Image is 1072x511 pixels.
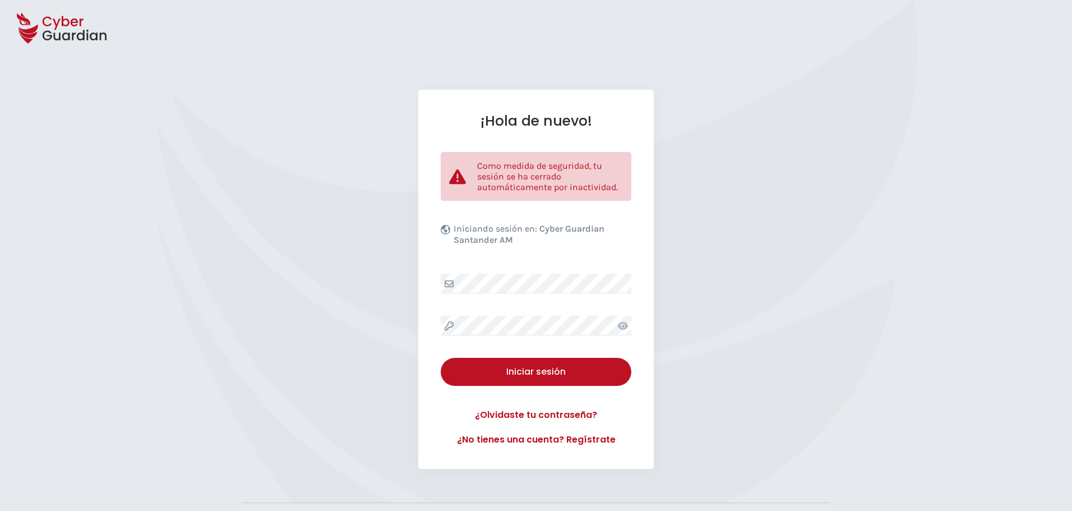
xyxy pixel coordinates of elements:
h1: ¡Hola de nuevo! [441,112,631,130]
a: ¿Olvidaste tu contraseña? [441,408,631,422]
button: Iniciar sesión [441,358,631,386]
div: Iniciar sesión [449,365,623,379]
p: Como medida de seguridad, tu sesión se ha cerrado automáticamente por inactividad. [477,160,623,192]
p: Iniciando sesión en: [454,223,629,251]
a: ¿No tienes una cuenta? Regístrate [441,433,631,446]
b: Cyber Guardian Santander AM [454,223,604,245]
